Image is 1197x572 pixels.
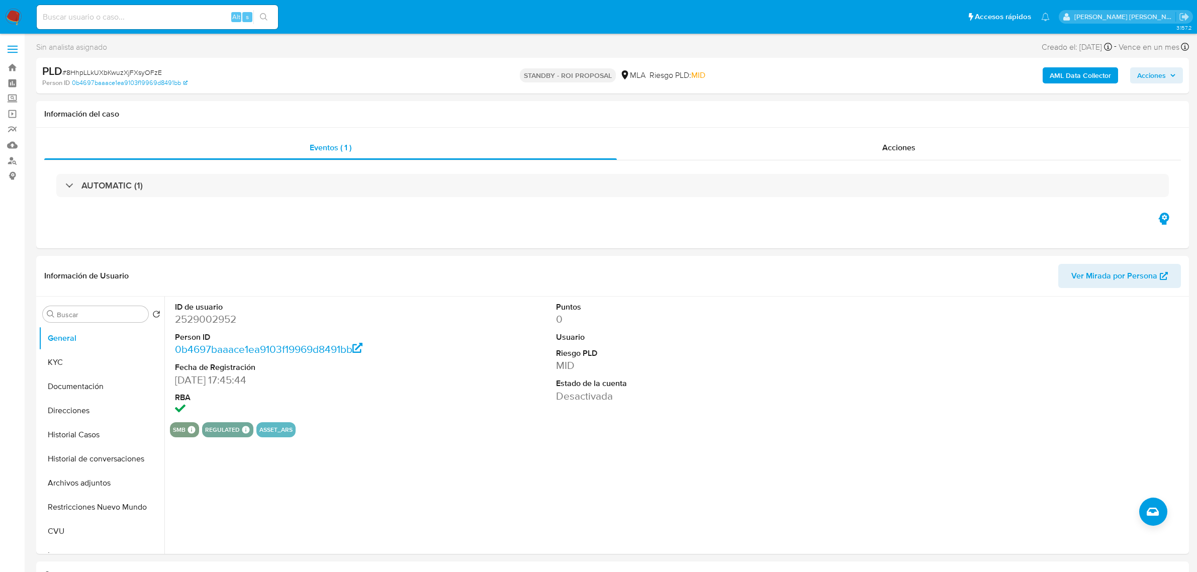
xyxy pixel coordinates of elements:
span: Sin analista asignado [36,42,107,53]
span: Acciones [882,142,915,153]
div: MLA [620,70,646,81]
b: PLD [42,63,62,79]
p: STANDBY - ROI PROPOSAL [520,68,616,82]
span: MID [691,69,705,81]
span: - [1114,40,1117,54]
span: Riesgo PLD: [650,70,705,81]
span: Alt [232,12,240,22]
h3: AUTOMATIC (1) [81,180,143,191]
dt: Fecha de Registración [175,362,419,373]
input: Buscar usuario o caso... [37,11,278,24]
button: Restricciones Nuevo Mundo [39,495,164,519]
button: Historial de conversaciones [39,447,164,471]
button: AML Data Collector [1043,67,1118,83]
h1: Información de Usuario [44,271,129,281]
span: Accesos rápidos [975,12,1031,22]
dt: Puntos [556,302,800,313]
button: search-icon [253,10,274,24]
button: Direcciones [39,399,164,423]
button: KYC [39,350,164,374]
dt: RBA [175,392,419,403]
a: Salir [1179,12,1189,22]
button: Ver Mirada por Persona [1058,264,1181,288]
p: mayra.pernia@mercadolibre.com [1074,12,1176,22]
a: Notificaciones [1041,13,1050,21]
dt: Estado de la cuenta [556,378,800,389]
div: AUTOMATIC (1) [56,174,1169,197]
button: regulated [205,428,240,432]
span: # 8HhpLLkUXbKwuzXjFXsyOFzE [62,67,162,77]
dd: 2529002952 [175,312,419,326]
dd: Desactivada [556,389,800,403]
button: Buscar [47,310,55,318]
span: Eventos ( 1 ) [310,142,351,153]
button: CVU [39,519,164,543]
input: Buscar [57,310,144,319]
span: Acciones [1137,67,1166,83]
button: Historial Casos [39,423,164,447]
b: Person ID [42,78,70,87]
span: Ver Mirada por Persona [1071,264,1157,288]
a: 0b4697baaace1ea9103f19969d8491bb [175,342,363,356]
button: Acciones [1130,67,1183,83]
dd: 0 [556,312,800,326]
dt: Riesgo PLD [556,348,800,359]
button: Volver al orden por defecto [152,310,160,321]
b: AML Data Collector [1050,67,1111,83]
span: Vence en un mes [1119,42,1179,53]
dd: MID [556,358,800,372]
button: Documentación [39,374,164,399]
button: asset_ars [259,428,293,432]
span: s [246,12,249,22]
button: Items [39,543,164,567]
button: General [39,326,164,350]
dt: Person ID [175,332,419,343]
button: smb [173,428,186,432]
h1: Información del caso [44,109,1181,119]
dt: ID de usuario [175,302,419,313]
button: Archivos adjuntos [39,471,164,495]
dd: [DATE] 17:45:44 [175,373,419,387]
div: Creado el: [DATE] [1042,40,1112,54]
dt: Usuario [556,332,800,343]
a: 0b4697baaace1ea9103f19969d8491bb [72,78,188,87]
